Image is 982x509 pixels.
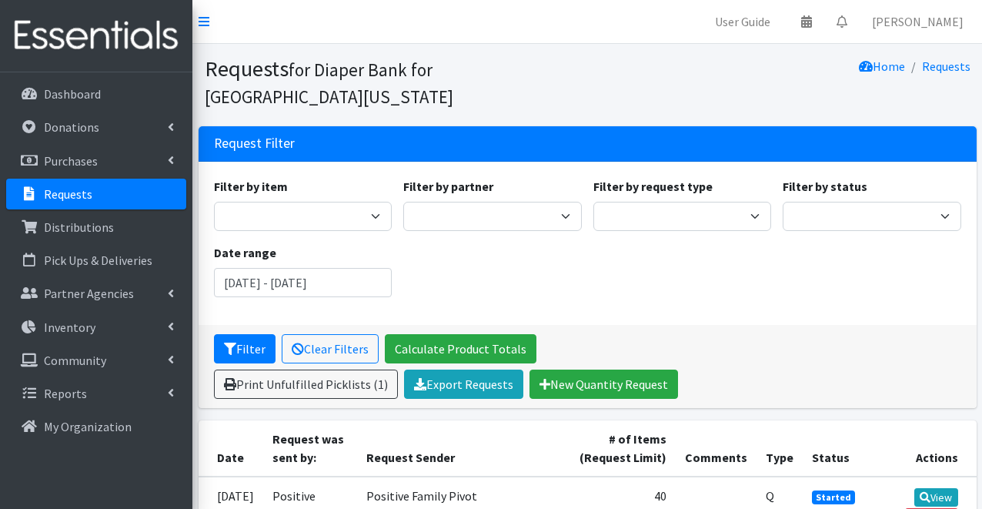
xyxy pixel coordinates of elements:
[404,370,523,399] a: Export Requests
[864,420,977,477] th: Actions
[214,268,392,297] input: January 1, 2011 - December 31, 2011
[44,286,134,301] p: Partner Agencies
[6,179,186,209] a: Requests
[263,420,358,477] th: Request was sent by:
[385,334,536,363] a: Calculate Product Totals
[214,243,276,262] label: Date range
[860,6,976,37] a: [PERSON_NAME]
[593,177,713,196] label: Filter by request type
[812,491,855,504] span: Started
[6,411,186,442] a: My Organization
[44,419,132,434] p: My Organization
[205,59,453,108] small: for Diaper Bank for [GEOGRAPHIC_DATA][US_STATE]
[44,119,99,135] p: Donations
[44,186,92,202] p: Requests
[282,334,379,363] a: Clear Filters
[914,488,958,507] a: View
[214,136,295,152] h3: Request Filter
[214,334,276,363] button: Filter
[44,219,114,235] p: Distributions
[6,10,186,62] img: HumanEssentials
[44,386,87,401] p: Reports
[6,79,186,109] a: Dashboard
[922,59,970,74] a: Requests
[214,370,398,399] a: Print Unfulfilled Picklists (1)
[357,420,566,477] th: Request Sender
[766,488,774,504] abbr: Quantity
[205,55,582,109] h1: Requests
[676,420,757,477] th: Comments
[529,370,678,399] a: New Quantity Request
[6,278,186,309] a: Partner Agencies
[6,146,186,176] a: Purchases
[44,86,101,102] p: Dashboard
[44,253,152,268] p: Pick Ups & Deliveries
[6,378,186,409] a: Reports
[199,420,263,477] th: Date
[803,420,864,477] th: Status
[44,153,98,169] p: Purchases
[703,6,783,37] a: User Guide
[214,177,288,196] label: Filter by item
[44,353,106,368] p: Community
[6,312,186,343] a: Inventory
[783,177,867,196] label: Filter by status
[859,59,905,74] a: Home
[6,212,186,243] a: Distributions
[44,320,95,335] p: Inventory
[566,420,676,477] th: # of Items (Request Limit)
[6,112,186,142] a: Donations
[403,177,493,196] label: Filter by partner
[757,420,803,477] th: Type
[6,345,186,376] a: Community
[6,245,186,276] a: Pick Ups & Deliveries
